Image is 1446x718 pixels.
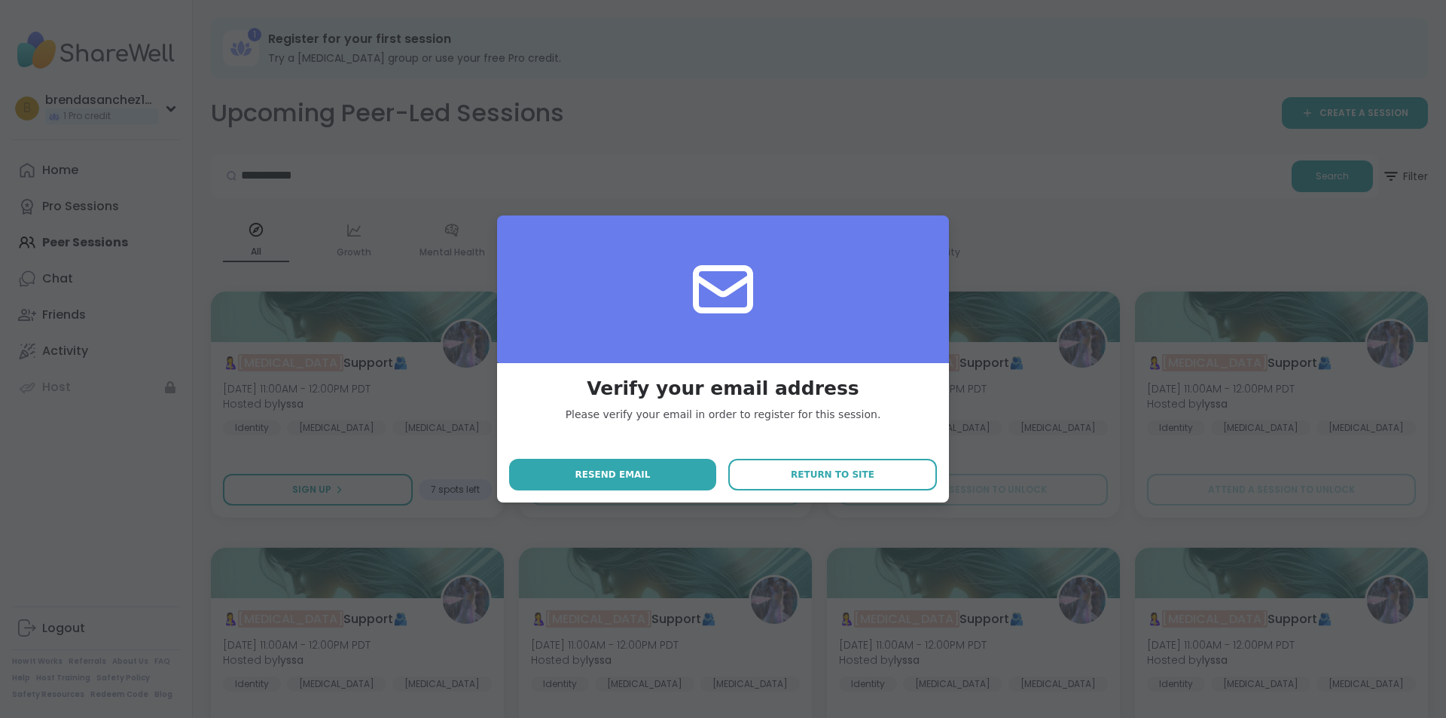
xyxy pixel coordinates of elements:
button: Return to site [728,459,937,490]
div: Please verify your email in order to register for this session. [566,408,881,423]
span: Resend email [575,468,650,481]
span: Return to site [791,468,874,481]
button: Resend email [509,459,716,490]
div: Verify your email address [566,375,881,402]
